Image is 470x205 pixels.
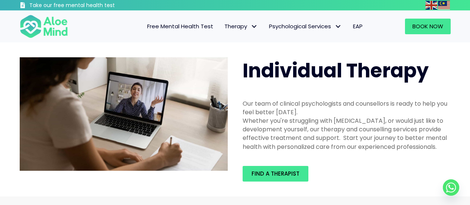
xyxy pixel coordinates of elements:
[438,1,450,10] img: ms
[20,2,155,10] a: Take our free mental health test
[219,19,263,34] a: TherapyTherapy: submenu
[347,19,368,34] a: EAP
[249,21,260,32] span: Therapy: submenu
[20,57,228,171] img: Therapy online individual
[263,19,347,34] a: Psychological ServicesPsychological Services: submenu
[224,22,258,30] span: Therapy
[243,99,451,116] div: Our team of clinical psychologists and counsellors is ready to help you feel better [DATE].
[443,179,459,196] a: Whatsapp
[425,1,438,9] a: English
[412,22,443,30] span: Book Now
[425,1,437,10] img: en
[243,166,308,182] a: Find a therapist
[147,22,213,30] span: Free Mental Health Test
[269,22,342,30] span: Psychological Services
[438,1,451,9] a: Malay
[252,170,299,177] span: Find a therapist
[243,57,429,84] span: Individual Therapy
[20,14,68,39] img: Aloe mind Logo
[405,19,451,34] a: Book Now
[142,19,219,34] a: Free Mental Health Test
[29,2,155,9] h3: Take our free mental health test
[243,116,451,151] div: Whether you're struggling with [MEDICAL_DATA], or would just like to development yourself, our th...
[333,21,344,32] span: Psychological Services: submenu
[353,22,363,30] span: EAP
[78,19,368,34] nav: Menu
